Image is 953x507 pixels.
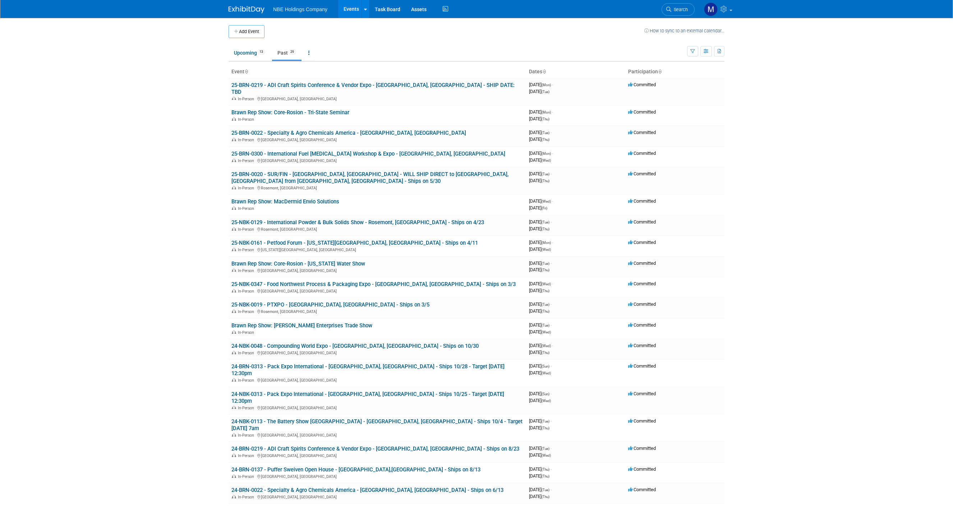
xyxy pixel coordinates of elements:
[551,487,552,492] span: -
[529,301,552,307] span: [DATE]
[542,419,549,423] span: (Tue)
[551,261,552,266] span: -
[231,82,515,95] a: 25-BRN-0219 - ADI Craft Spirits Conference & Vendor Expo - [GEOGRAPHIC_DATA], [GEOGRAPHIC_DATA] -...
[551,418,552,424] span: -
[542,282,551,286] span: (Wed)
[231,96,523,101] div: [GEOGRAPHIC_DATA], [GEOGRAPHIC_DATA]
[238,227,256,232] span: In-Person
[644,28,724,33] a: How to sync to an external calendar...
[551,171,552,176] span: -
[231,487,503,493] a: 24-BRN-0022 - Specialty & Agro Chemicals America - [GEOGRAPHIC_DATA], [GEOGRAPHIC_DATA] - Ships o...
[232,289,236,292] img: In-Person Event
[231,494,523,499] div: [GEOGRAPHIC_DATA], [GEOGRAPHIC_DATA]
[238,138,256,142] span: In-Person
[238,406,256,410] span: In-Person
[628,487,656,492] span: Committed
[231,322,372,329] a: Brawn Rep Show: [PERSON_NAME] Enterprises Trade Show
[529,322,552,328] span: [DATE]
[529,370,551,375] span: [DATE]
[231,130,466,136] a: 25-BRN-0022 - Specialty & Agro Chemicals America - [GEOGRAPHIC_DATA], [GEOGRAPHIC_DATA]
[542,303,549,306] span: (Tue)
[238,186,256,190] span: In-Person
[231,109,349,116] a: Brawn Rep Show: Core-Rosion - Tri-State Seminar
[231,281,516,287] a: 25-NBK-0347 - Food Northwest Process & Packaging Expo - [GEOGRAPHIC_DATA], [GEOGRAPHIC_DATA] - Sh...
[542,158,551,162] span: (Wed)
[628,466,656,472] span: Committed
[628,82,656,87] span: Committed
[529,288,549,293] span: [DATE]
[257,49,265,55] span: 13
[231,350,523,355] div: [GEOGRAPHIC_DATA], [GEOGRAPHIC_DATA]
[529,82,553,87] span: [DATE]
[238,378,256,383] span: In-Person
[529,246,551,252] span: [DATE]
[238,474,256,479] span: In-Person
[529,178,549,183] span: [DATE]
[231,377,523,383] div: [GEOGRAPHIC_DATA], [GEOGRAPHIC_DATA]
[552,109,553,115] span: -
[231,452,523,458] div: [GEOGRAPHIC_DATA], [GEOGRAPHIC_DATA]
[628,418,656,424] span: Committed
[551,363,552,369] span: -
[231,418,522,432] a: 24-NBK-0113 - The Battery Show [GEOGRAPHIC_DATA] - [GEOGRAPHIC_DATA], [GEOGRAPHIC_DATA] - Ships 1...
[552,82,553,87] span: -
[542,90,549,94] span: (Tue)
[232,97,236,100] img: In-Person Event
[529,109,553,115] span: [DATE]
[231,157,523,163] div: [GEOGRAPHIC_DATA], [GEOGRAPHIC_DATA]
[542,351,549,355] span: (Thu)
[542,495,549,499] span: (Thu)
[551,466,552,472] span: -
[229,46,271,60] a: Upcoming13
[231,198,339,205] a: Brawn Rep Show: MacDermid Envio Solutions
[529,329,551,335] span: [DATE]
[542,110,551,114] span: (Mon)
[526,66,625,78] th: Dates
[628,446,656,451] span: Committed
[232,351,236,354] img: In-Person Event
[551,219,552,225] span: -
[551,301,552,307] span: -
[552,343,553,348] span: -
[238,351,256,355] span: In-Person
[542,447,549,451] span: (Tue)
[542,268,549,272] span: (Thu)
[542,152,551,156] span: (Mon)
[238,453,256,458] span: In-Person
[551,391,552,396] span: -
[232,227,236,231] img: In-Person Event
[529,308,549,314] span: [DATE]
[232,433,236,437] img: In-Person Event
[542,426,549,430] span: (Thu)
[231,473,523,479] div: [GEOGRAPHIC_DATA], [GEOGRAPHIC_DATA]
[542,131,549,135] span: (Tue)
[238,206,256,211] span: In-Person
[542,289,549,293] span: (Thu)
[529,343,553,348] span: [DATE]
[231,151,505,157] a: 25-BRN-0300 - International Fuel [MEDICAL_DATA] Workshop & Expo - [GEOGRAPHIC_DATA], [GEOGRAPHIC_...
[231,137,523,142] div: [GEOGRAPHIC_DATA], [GEOGRAPHIC_DATA]
[625,66,724,78] th: Participation
[671,7,688,12] span: Search
[232,186,236,189] img: In-Person Event
[542,453,551,457] span: (Wed)
[552,240,553,245] span: -
[542,262,549,266] span: (Tue)
[628,109,656,115] span: Committed
[542,206,547,210] span: (Fri)
[238,309,256,314] span: In-Person
[529,226,549,231] span: [DATE]
[229,6,264,13] img: ExhibitDay
[529,240,553,245] span: [DATE]
[238,248,256,252] span: In-Person
[628,171,656,176] span: Committed
[231,308,523,314] div: Rosemont, [GEOGRAPHIC_DATA]
[628,363,656,369] span: Committed
[231,246,523,252] div: [US_STATE][GEOGRAPHIC_DATA], [GEOGRAPHIC_DATA]
[529,398,551,403] span: [DATE]
[628,261,656,266] span: Committed
[542,227,549,231] span: (Thu)
[529,473,549,479] span: [DATE]
[529,466,552,472] span: [DATE]
[628,322,656,328] span: Committed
